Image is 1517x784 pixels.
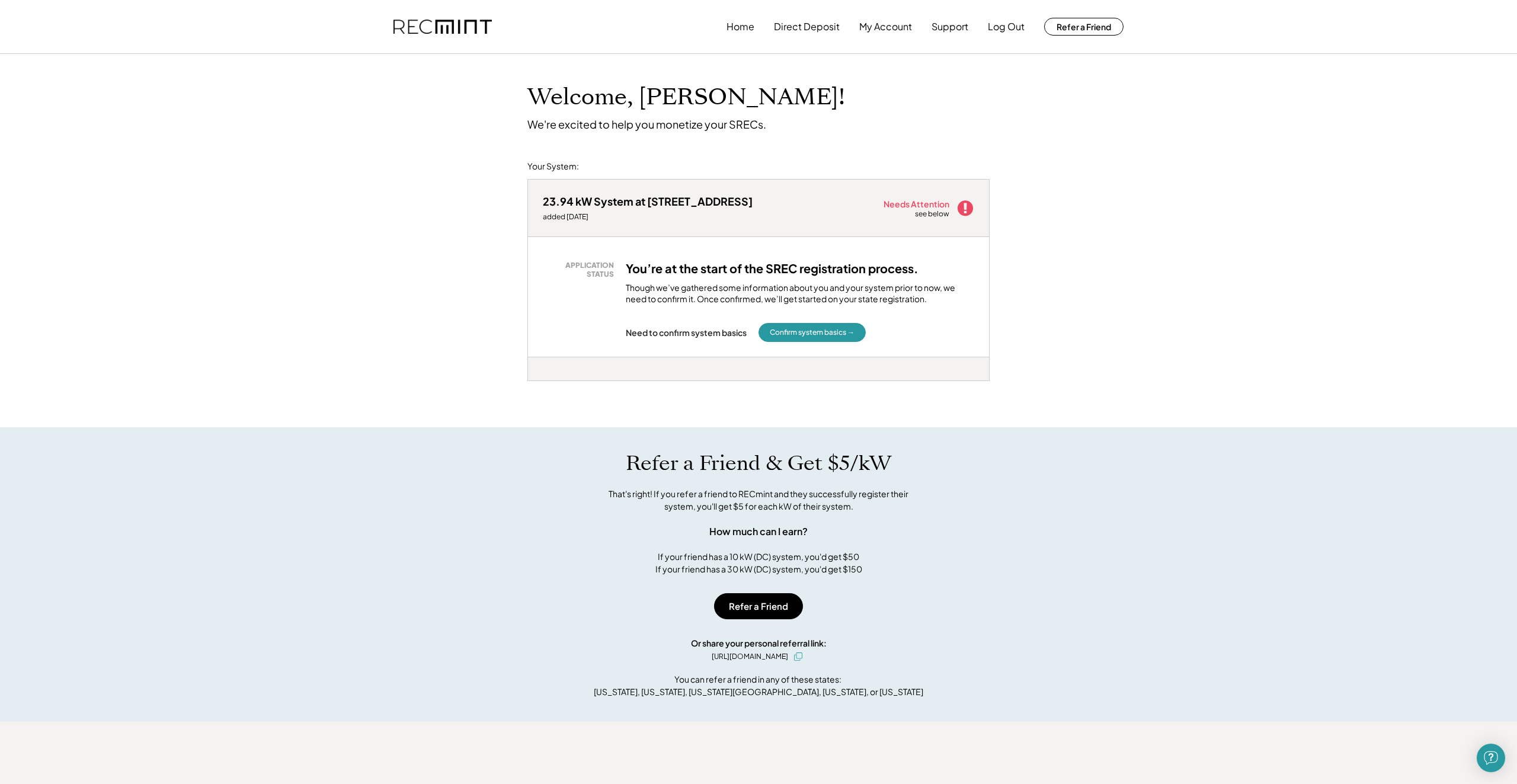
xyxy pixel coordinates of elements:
[988,15,1025,39] button: Log Out
[774,15,840,39] button: Direct Deposit
[655,551,862,575] div: If your friend has a 10 kW (DC) system, you'd get $50 If your friend has a 30 kW (DC) system, you...
[626,451,891,476] h1: Refer a Friend & Get $5/kW
[594,673,923,698] div: You can refer a friend in any of these states: [US_STATE], [US_STATE], [US_STATE][GEOGRAPHIC_DATA...
[626,282,974,305] div: Though we’ve gathered some information about you and your system prior to now, we need to confirm...
[527,161,579,172] div: Your System:
[626,261,918,276] h3: You’re at the start of the SREC registration process.
[393,20,492,34] img: recmint-logotype%403x.png
[691,637,827,649] div: Or share your personal referral link:
[1477,744,1505,772] div: Open Intercom Messenger
[543,194,753,208] div: 23.94 kW System at [STREET_ADDRESS]
[884,200,950,208] div: Needs Attention
[527,381,565,386] div: xwrkeibk - MD 1.5x (BT)
[932,15,968,39] button: Support
[709,524,808,539] div: How much can I earn?
[527,117,766,131] div: We're excited to help you monetize your SRECs.
[791,649,805,664] button: click to copy
[549,261,614,279] div: APPLICATION STATUS
[758,323,866,342] button: Confirm system basics →
[727,15,754,39] button: Home
[626,327,747,338] div: Need to confirm system basics
[527,84,845,111] h1: Welcome, [PERSON_NAME]!
[1044,18,1124,36] button: Refer a Friend
[543,212,753,222] div: added [DATE]
[714,593,803,619] button: Refer a Friend
[915,209,950,219] div: see below
[596,488,921,513] div: That's right! If you refer a friend to RECmint and they successfully register their system, you'l...
[712,651,788,662] div: [URL][DOMAIN_NAME]
[859,15,912,39] button: My Account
